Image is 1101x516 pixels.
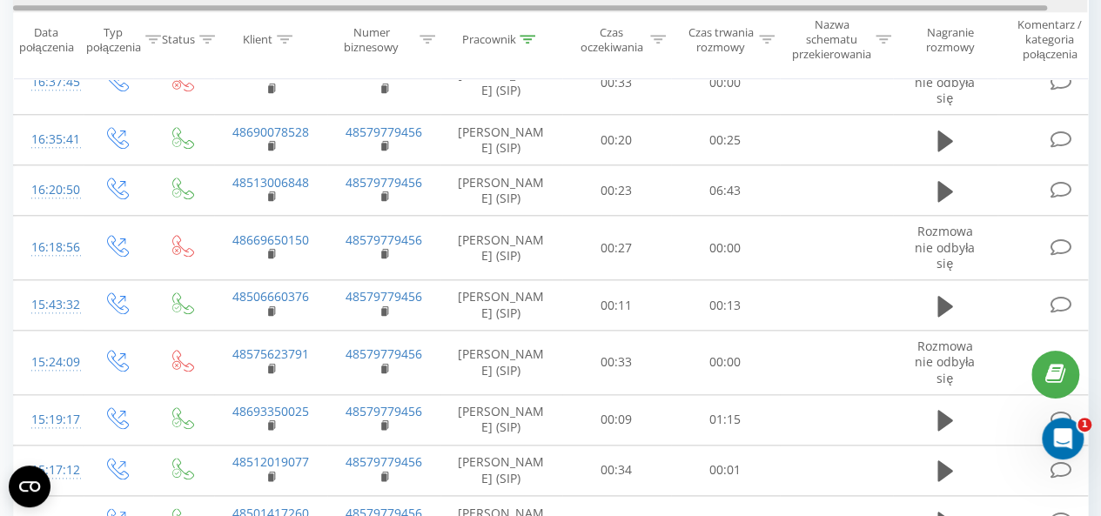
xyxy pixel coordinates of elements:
a: 48692878370 [232,66,309,83]
td: 00:11 [562,280,671,331]
span: Rozmowa nie odbyła się [915,223,975,271]
td: [PERSON_NAME] (SIP) [440,394,562,445]
span: Rozmowa nie odbyła się [915,338,975,385]
td: [PERSON_NAME] (SIP) [440,280,562,331]
td: 00:20 [562,115,671,165]
button: Open CMP widget [9,466,50,507]
div: 15:17:12 [31,453,66,487]
td: 06:43 [671,165,780,216]
div: Data połączenia [14,25,78,55]
td: [PERSON_NAME] (SIP) [440,115,562,165]
td: 01:15 [671,394,780,445]
td: 00:01 [671,445,780,495]
a: 48575623791 [232,345,309,362]
div: Nazwa schematu przekierowania [792,18,871,63]
td: [PERSON_NAME] (SIP) [440,50,562,115]
div: Czas trwania rozmowy [686,25,755,55]
div: Czas oczekiwania [577,25,646,55]
div: 16:35:41 [31,123,66,157]
td: 00:33 [562,331,671,395]
td: [PERSON_NAME] (SIP) [440,216,562,280]
td: 00:34 [562,445,671,495]
td: 00:00 [671,216,780,280]
a: 48693350025 [232,403,309,419]
div: 15:43:32 [31,288,66,322]
td: 00:09 [562,394,671,445]
div: Nagranie rozmowy [908,25,992,55]
td: 00:23 [562,165,671,216]
td: 00:33 [562,50,671,115]
div: 15:19:17 [31,403,66,437]
iframe: Intercom live chat [1042,418,1084,459]
div: 16:20:50 [31,173,66,207]
span: 1 [1078,418,1091,432]
div: 15:24:09 [31,345,66,379]
div: Komentarz / kategoria połączenia [999,18,1101,63]
td: 00:27 [562,216,671,280]
div: Klient [243,33,272,48]
a: 48579779456 [346,403,422,419]
a: 48512019077 [232,453,309,470]
div: Status [162,33,195,48]
a: 48669650150 [232,231,309,248]
div: 16:18:56 [31,231,66,265]
a: 48579779456 [346,453,422,470]
td: [PERSON_NAME] (SIP) [440,331,562,395]
a: 48690078528 [232,124,309,140]
span: Rozmowa nie odbyła się [915,58,975,106]
a: 48579779456 [346,124,422,140]
a: 48579779456 [346,174,422,191]
td: 00:00 [671,50,780,115]
td: 00:25 [671,115,780,165]
div: Typ połączenia [86,25,141,55]
div: Pracownik [461,33,515,48]
a: 48579779456 [346,66,422,83]
td: [PERSON_NAME] (SIP) [440,165,562,216]
a: 48579779456 [346,345,422,362]
a: 48579779456 [346,288,422,305]
td: 00:13 [671,280,780,331]
a: 48513006848 [232,174,309,191]
div: Numer biznesowy [327,25,416,55]
a: 48579779456 [346,231,422,248]
td: 00:00 [671,331,780,395]
div: 16:37:45 [31,65,66,99]
a: 48506660376 [232,288,309,305]
td: [PERSON_NAME] (SIP) [440,445,562,495]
